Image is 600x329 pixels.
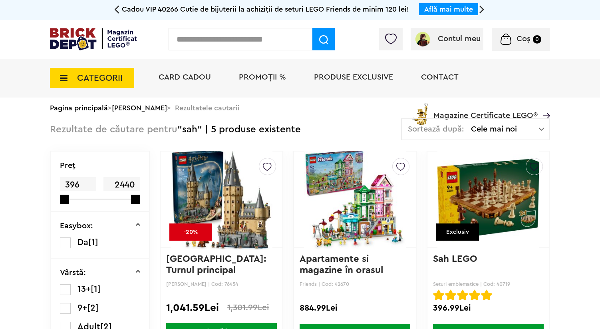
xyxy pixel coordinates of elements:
div: -20% [169,223,212,241]
span: 1,301.99Lei [227,303,269,312]
div: 884.99Lei [300,303,410,313]
a: Sah LEGO [433,254,477,264]
span: Contul meu [438,35,481,43]
span: Da [77,238,88,247]
span: 396 Lei [60,177,96,203]
p: Easybox: [60,222,93,230]
span: 2440 Lei [103,177,140,203]
img: Evaluare cu stele [445,289,456,301]
span: 9+ [77,303,87,312]
a: Card Cadou [159,73,211,81]
a: Produse exclusive [314,73,393,81]
a: Apartamente si magazine în orasul [GEOGRAPHIC_DATA] [300,254,397,286]
img: Evaluare cu stele [457,289,468,301]
p: Friends | Cod: 42670 [300,281,410,287]
a: Contul meu [414,35,481,43]
p: Vârstă: [60,269,86,277]
a: PROMOȚII % [239,73,286,81]
a: Magazine Certificate LEGO® [538,101,550,109]
p: Seturi emblematice | Cod: 40719 [433,281,544,287]
a: Contact [421,73,459,81]
img: Evaluare cu stele [481,289,492,301]
span: 13+ [77,285,91,293]
span: [2] [87,303,99,312]
p: Preţ [60,162,75,169]
div: Exclusiv [436,223,479,241]
p: [PERSON_NAME] | Cod: 76454 [166,281,277,287]
span: Coș [517,35,530,43]
small: 0 [533,35,541,44]
span: 1,041.59Lei [166,303,219,313]
img: Apartamente si magazine în orasul Heartlake [304,144,406,255]
span: Cele mai noi [471,125,539,133]
a: Află mai multe [424,6,473,13]
img: Sah LEGO [437,144,539,255]
div: 396.99Lei [433,303,544,313]
img: Castelul Hogwarts: Turnul principal [171,144,272,255]
span: Cadou VIP 40266 Cutie de bijuterii la achiziții de seturi LEGO Friends de minim 120 lei! [122,6,409,13]
span: [1] [91,285,101,293]
span: CATEGORII [77,74,123,82]
a: [GEOGRAPHIC_DATA]: Turnul principal [166,254,269,275]
img: Evaluare cu stele [433,289,444,301]
span: Sortează după: [408,125,464,133]
div: "sah" | 5 produse existente [50,118,301,141]
span: [1] [88,238,98,247]
span: Magazine Certificate LEGO® [433,101,538,120]
img: Evaluare cu stele [469,289,480,301]
span: Rezultate de căutare pentru [50,125,177,134]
